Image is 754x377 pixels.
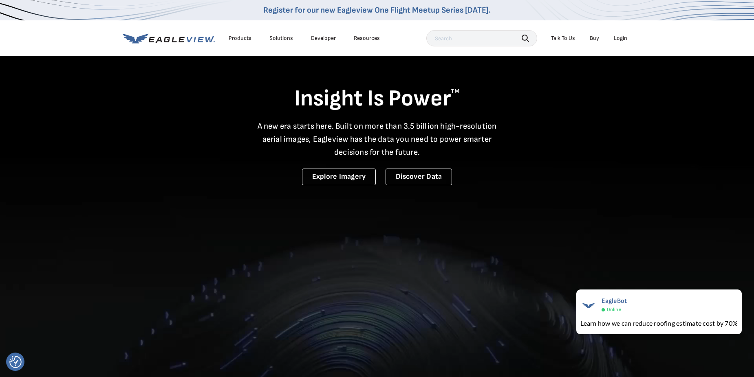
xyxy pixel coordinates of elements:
[311,35,336,42] a: Developer
[252,120,502,159] p: A new era starts here. Built on more than 3.5 billion high-resolution aerial images, Eagleview ha...
[263,5,491,15] a: Register for our new Eagleview One Flight Meetup Series [DATE].
[9,356,22,368] img: Revisit consent button
[386,169,452,185] a: Discover Data
[614,35,627,42] div: Login
[354,35,380,42] div: Resources
[580,318,738,328] div: Learn how we can reduce roofing estimate cost by 70%
[426,30,537,46] input: Search
[302,169,376,185] a: Explore Imagery
[551,35,575,42] div: Talk To Us
[580,297,597,313] img: EagleBot
[123,85,631,113] h1: Insight Is Power
[451,88,460,95] sup: TM
[602,297,627,305] span: EagleBot
[269,35,293,42] div: Solutions
[9,356,22,368] button: Consent Preferences
[590,35,599,42] a: Buy
[229,35,251,42] div: Products
[607,307,621,313] span: Online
